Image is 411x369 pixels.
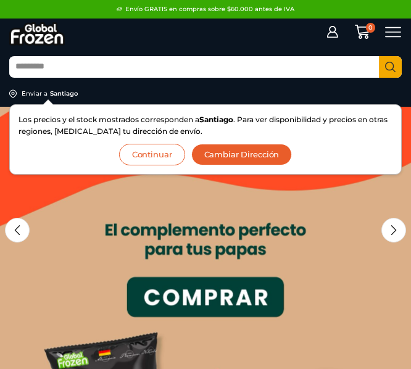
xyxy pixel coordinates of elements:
[19,114,392,137] p: Los precios y el stock mostrados corresponden a . Para ver disponibilidad y precios en otras regi...
[366,23,376,33] span: 0
[119,144,185,165] button: Continuar
[191,144,293,165] button: Cambiar Dirección
[22,89,48,98] div: Enviar a
[9,89,22,98] img: address-field-icon.svg
[199,115,233,124] strong: Santiago
[50,89,78,98] div: Santiago
[348,24,375,39] a: 0
[379,56,402,78] button: Search button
